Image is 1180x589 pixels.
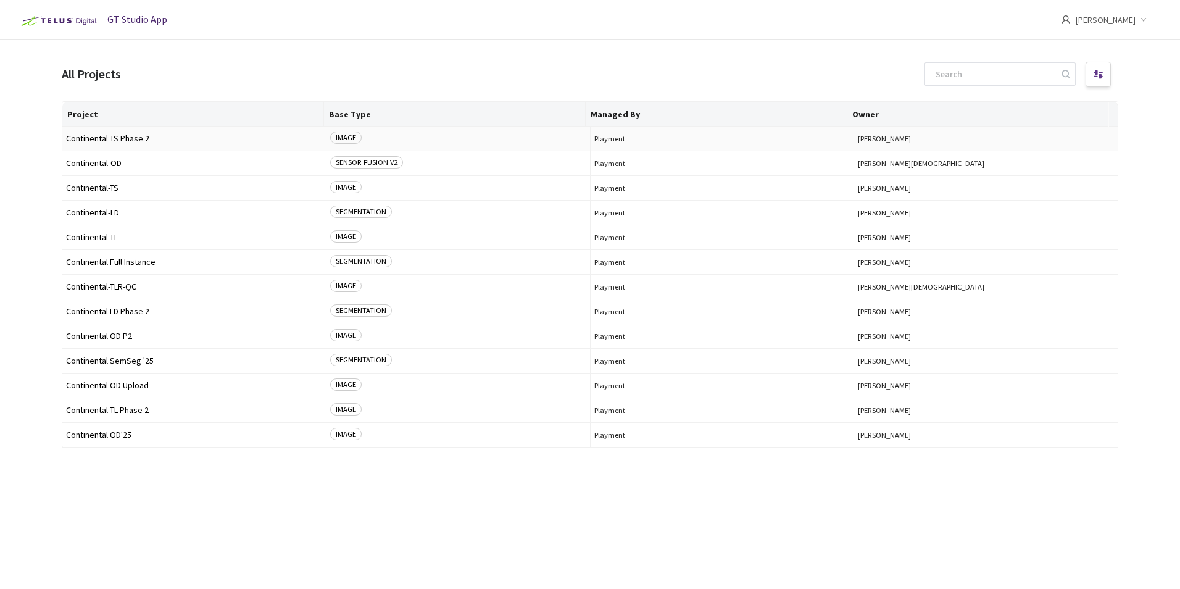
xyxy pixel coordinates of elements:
[858,159,1114,168] span: [PERSON_NAME][DEMOGRAPHIC_DATA]
[928,63,1060,85] input: Search
[594,159,850,168] span: Playment
[858,332,1114,341] span: [PERSON_NAME]
[62,102,324,127] th: Project
[66,134,322,143] span: Continental TS Phase 2
[1061,15,1071,25] span: user
[594,356,850,366] span: Playment
[330,156,403,169] span: SENSOR FUSION V2
[66,159,322,168] span: Continental-OD
[66,307,322,316] span: Continental LD Phase 2
[858,381,1114,390] span: [PERSON_NAME]
[66,406,322,415] span: Continental TL Phase 2
[66,208,322,217] span: Continental-LD
[847,102,1109,127] th: Owner
[330,280,362,292] span: IMAGE
[594,381,850,390] span: Playment
[330,428,362,440] span: IMAGE
[858,406,1114,415] span: [PERSON_NAME]
[330,230,362,243] span: IMAGE
[330,354,392,366] span: SEGMENTATION
[858,183,1114,193] span: [PERSON_NAME]
[858,208,1114,217] span: [PERSON_NAME]
[330,304,392,317] span: SEGMENTATION
[66,430,322,440] span: Continental OD'25
[66,233,322,242] span: Continental-TL
[586,102,847,127] th: Managed By
[594,307,850,316] span: Playment
[858,257,1114,267] span: [PERSON_NAME]
[66,332,322,341] span: Continental OD P2
[66,257,322,267] span: Continental Full Instance
[1141,17,1147,23] span: down
[858,233,1114,242] span: [PERSON_NAME]
[858,282,1114,291] span: [PERSON_NAME][DEMOGRAPHIC_DATA]
[594,332,850,341] span: Playment
[330,255,392,267] span: SEGMENTATION
[107,13,167,25] span: GT Studio App
[66,356,322,366] span: Continental SemSeg '25
[858,307,1114,316] span: [PERSON_NAME]
[15,11,101,31] img: Telus
[330,329,362,341] span: IMAGE
[594,282,850,291] span: Playment
[858,430,1114,440] span: [PERSON_NAME]
[594,134,850,143] span: Playment
[594,183,850,193] span: Playment
[66,381,322,390] span: Continental OD Upload
[594,430,850,440] span: Playment
[858,134,1114,143] span: [PERSON_NAME]
[66,282,322,291] span: Continental-TLR-QC
[330,378,362,391] span: IMAGE
[330,206,392,218] span: SEGMENTATION
[62,65,121,83] div: All Projects
[594,257,850,267] span: Playment
[858,356,1114,366] span: [PERSON_NAME]
[594,406,850,415] span: Playment
[594,208,850,217] span: Playment
[324,102,586,127] th: Base Type
[66,183,322,193] span: Continental-TS
[594,233,850,242] span: Playment
[330,403,362,416] span: IMAGE
[330,181,362,193] span: IMAGE
[330,132,362,144] span: IMAGE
